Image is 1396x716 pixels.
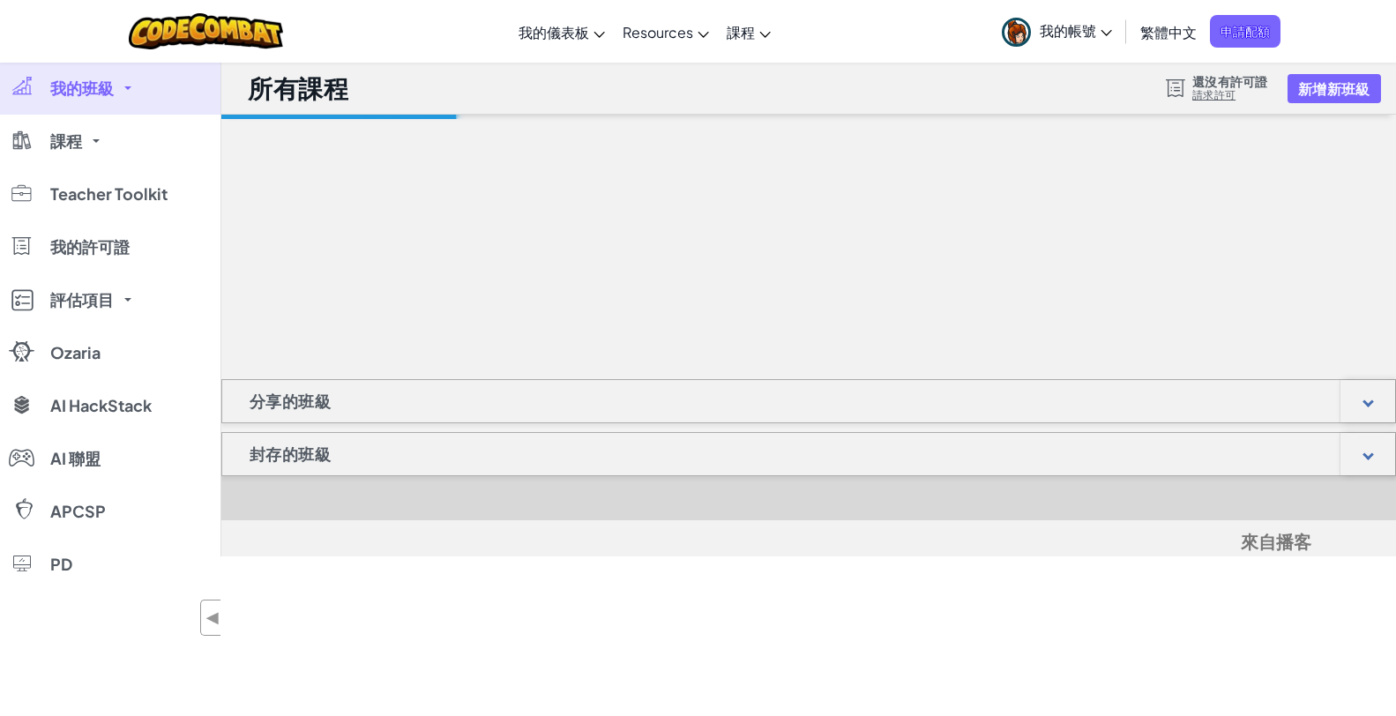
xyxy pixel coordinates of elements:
[727,23,755,41] span: 課程
[50,398,152,414] span: AI HackStack
[1140,23,1197,41] span: 繁體中文
[614,8,718,56] a: Resources
[50,451,101,466] span: AI 聯盟
[50,186,168,202] span: Teacher Toolkit
[306,529,1311,556] h5: 來自播客
[1192,88,1267,102] a: 請求許可
[1131,8,1206,56] a: 繁體中文
[248,71,348,105] h1: 所有課程
[50,80,114,96] span: 我的班級
[222,432,358,476] h1: 封存的班級
[222,379,358,423] h1: 分享的班級
[1002,18,1031,47] img: avatar
[718,8,780,56] a: 課程
[510,8,614,56] a: 我的儀表板
[205,605,220,630] span: ◀
[50,345,101,361] span: Ozaria
[519,23,589,41] span: 我的儀表板
[50,292,114,308] span: 評估項目
[1040,21,1112,40] span: 我的帳號
[1288,74,1380,103] button: 新增新班級
[50,133,82,149] span: 課程
[993,4,1121,59] a: 我的帳號
[50,239,130,255] span: 我的許可證
[623,23,693,41] span: Resources
[1210,15,1280,48] a: 申請配額
[129,13,283,49] img: CodeCombat logo
[1192,74,1267,88] span: 還沒有許可證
